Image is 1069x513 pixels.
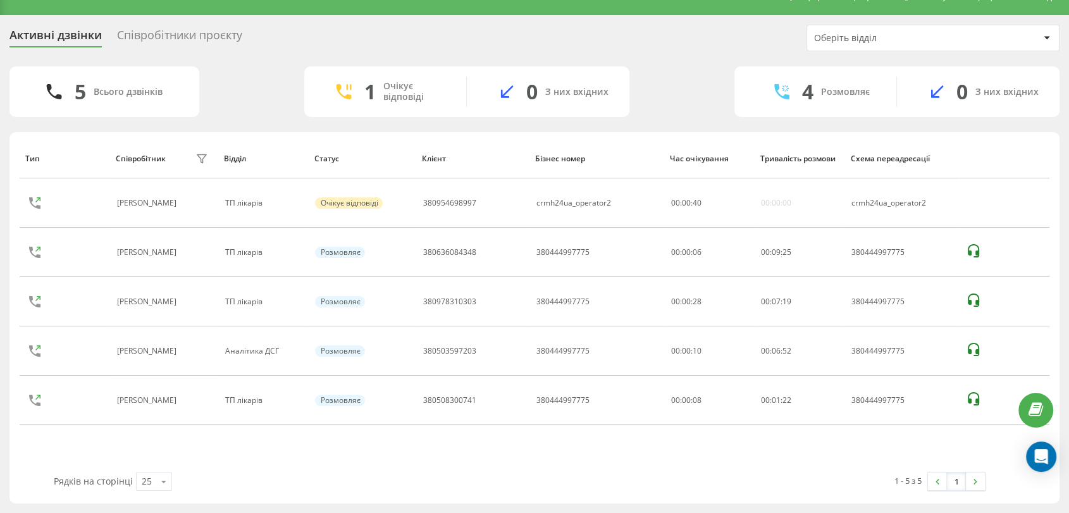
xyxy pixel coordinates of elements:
[536,297,590,306] div: 380444997775
[117,248,180,257] div: [PERSON_NAME]
[821,87,870,97] div: Розмовляє
[772,247,781,257] span: 09
[782,395,791,405] span: 22
[75,80,86,104] div: 5
[671,347,748,355] div: 00:00:10
[761,247,770,257] span: 00
[315,395,365,406] div: Розмовляє
[25,154,104,163] div: Тип
[54,475,133,487] span: Рядків на сторінці
[315,247,365,258] div: Розмовляє
[671,248,748,257] div: 00:00:06
[761,297,791,306] div: : :
[383,81,447,102] div: Очікує відповіді
[117,396,180,405] div: [PERSON_NAME]
[117,297,180,306] div: [PERSON_NAME]
[423,396,476,405] div: 380508300741
[693,197,701,208] span: 40
[142,475,152,488] div: 25
[9,28,102,48] div: Активні дзвінки
[315,345,365,357] div: Розмовляє
[670,154,748,163] div: Час очікування
[772,345,781,356] span: 06
[851,347,952,355] div: 380444997775
[761,296,770,307] span: 00
[224,154,302,163] div: Відділ
[116,154,166,163] div: Співробітник
[782,296,791,307] span: 19
[802,80,813,104] div: 4
[117,347,180,355] div: [PERSON_NAME]
[315,197,383,209] div: Очікує відповіді
[956,80,968,104] div: 0
[536,248,590,257] div: 380444997775
[814,33,965,44] div: Оберіть відділ
[671,297,748,306] div: 00:00:28
[851,154,953,163] div: Схема переадресації
[364,80,376,104] div: 1
[225,199,302,207] div: ТП лікарів
[117,199,180,207] div: [PERSON_NAME]
[536,199,611,207] div: crmh24ua_operator2
[671,197,680,208] span: 00
[225,248,302,257] div: ТП лікарів
[526,80,538,104] div: 0
[851,248,952,257] div: 380444997775
[671,396,748,405] div: 00:00:08
[225,347,302,355] div: Аналітика ДСГ
[682,197,691,208] span: 00
[1026,442,1056,472] div: Open Intercom Messenger
[851,199,952,207] div: crmh24ua_operator2
[94,87,163,97] div: Всього дзвінків
[975,87,1039,97] div: З них вхідних
[760,154,839,163] div: Тривалість розмови
[536,347,590,355] div: 380444997775
[782,247,791,257] span: 25
[894,474,922,487] div: 1 - 5 з 5
[761,395,770,405] span: 00
[423,347,476,355] div: 380503597203
[772,395,781,405] span: 01
[761,347,791,355] div: : :
[536,396,590,405] div: 380444997775
[225,297,302,306] div: ТП лікарів
[545,87,609,97] div: З них вхідних
[772,296,781,307] span: 07
[761,248,791,257] div: : :
[423,297,476,306] div: 380978310303
[423,248,476,257] div: 380636084348
[422,154,523,163] div: Клієнт
[782,345,791,356] span: 52
[851,396,952,405] div: 380444997775
[225,396,302,405] div: ТП лікарів
[851,297,952,306] div: 380444997775
[761,345,770,356] span: 00
[761,199,791,207] div: 00:00:00
[535,154,658,163] div: Бізнес номер
[117,28,242,48] div: Співробітники проєкту
[947,473,966,490] a: 1
[315,296,365,307] div: Розмовляє
[314,154,410,163] div: Статус
[761,396,791,405] div: : :
[423,199,476,207] div: 380954698997
[671,199,701,207] div: : :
